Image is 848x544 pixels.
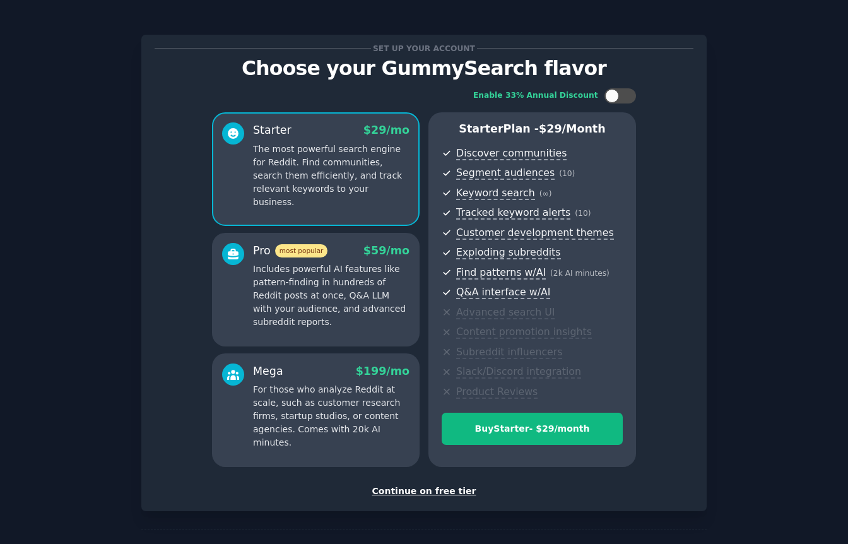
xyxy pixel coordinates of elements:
[253,122,291,138] div: Starter
[539,189,552,198] span: ( ∞ )
[456,147,567,160] span: Discover communities
[275,244,328,257] span: most popular
[456,266,546,280] span: Find patterns w/AI
[155,485,693,498] div: Continue on free tier
[363,244,409,257] span: $ 59 /mo
[253,364,283,379] div: Mega
[155,57,693,80] p: Choose your GummySearch flavor
[456,365,581,379] span: Slack/Discord integration
[539,122,606,135] span: $ 29 /month
[473,90,598,102] div: Enable 33% Annual Discount
[371,42,478,55] span: Set up your account
[456,346,562,359] span: Subreddit influencers
[253,263,409,329] p: Includes powerful AI features like pattern-finding in hundreds of Reddit posts at once, Q&A LLM w...
[456,206,570,220] span: Tracked keyword alerts
[356,365,409,377] span: $ 199 /mo
[253,143,409,209] p: The most powerful search engine for Reddit. Find communities, search them efficiently, and track ...
[442,422,622,435] div: Buy Starter - $ 29 /month
[456,326,592,339] span: Content promotion insights
[456,306,555,319] span: Advanced search UI
[550,269,609,278] span: ( 2k AI minutes )
[456,246,560,259] span: Exploding subreddits
[442,413,623,445] button: BuyStarter- $29/month
[442,121,623,137] p: Starter Plan -
[559,169,575,178] span: ( 10 )
[456,187,535,200] span: Keyword search
[575,209,591,218] span: ( 10 )
[253,243,327,259] div: Pro
[456,227,614,240] span: Customer development themes
[363,124,409,136] span: $ 29 /mo
[456,386,538,399] span: Product Reviews
[456,286,550,299] span: Q&A interface w/AI
[253,383,409,449] p: For those who analyze Reddit at scale, such as customer research firms, startup studios, or conte...
[456,167,555,180] span: Segment audiences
